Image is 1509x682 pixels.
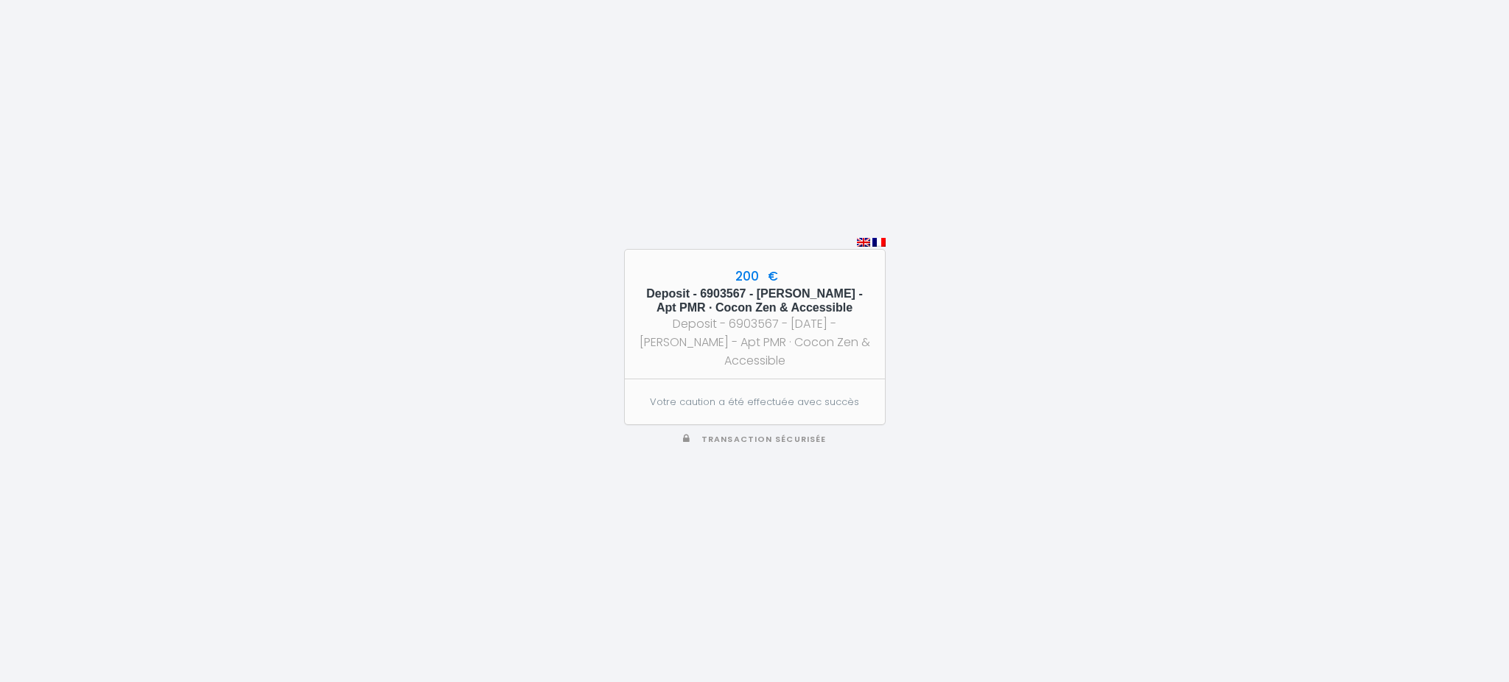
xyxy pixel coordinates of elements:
div: Deposit - 6903567 - [DATE] - [PERSON_NAME] - Apt PMR · Cocon Zen & Accessible [638,314,872,370]
span: Transaction sécurisée [701,434,826,445]
h5: Deposit - 6903567 - [PERSON_NAME] - Apt PMR · Cocon Zen & Accessible [638,286,872,314]
p: Votre caution a été effectuée avec succès [640,395,868,409]
span: 200 € [732,267,778,285]
img: en.png [857,238,870,247]
img: fr.png [872,238,886,247]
